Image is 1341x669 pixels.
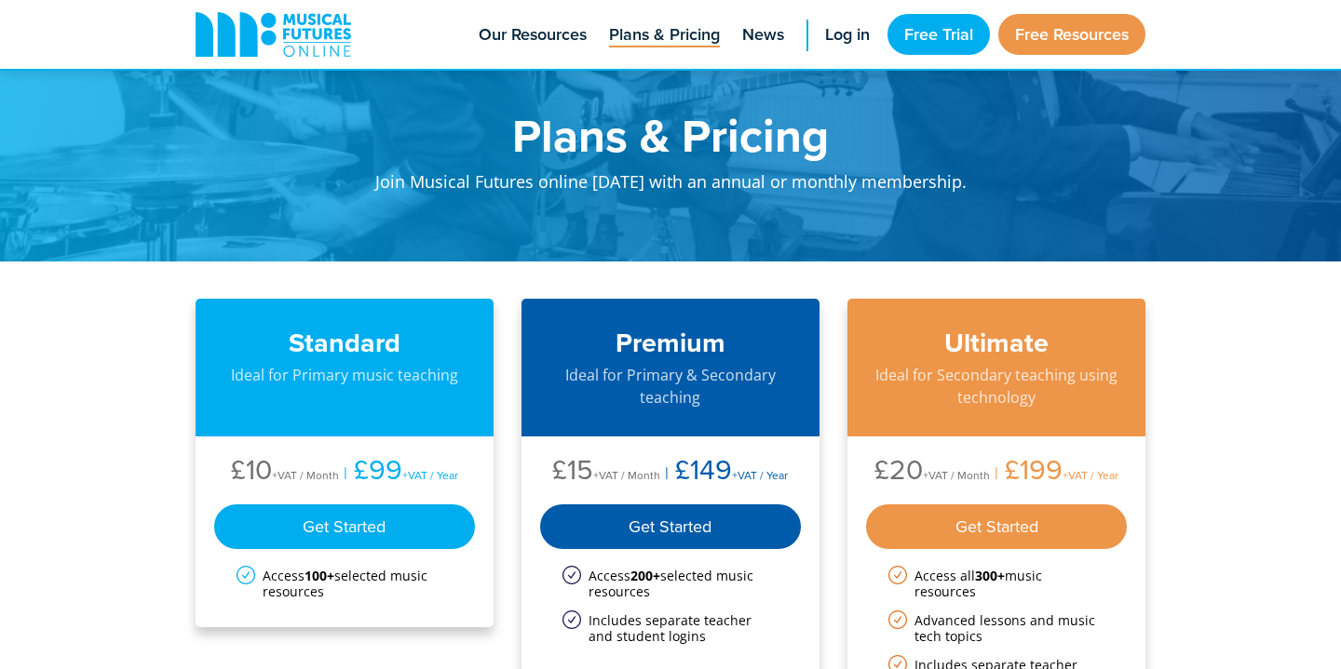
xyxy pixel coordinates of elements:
[593,467,660,483] span: +VAT / Month
[888,612,1104,644] li: Advanced lessons and music tech topics
[237,568,453,599] li: Access selected music resources
[562,568,779,599] li: Access selected music resources
[307,112,1034,158] h1: Plans & Pricing
[540,504,801,549] div: Get Started
[874,455,990,489] li: £20
[552,455,660,489] li: £15
[339,455,458,489] li: £99
[825,22,870,47] span: Log in
[660,455,788,489] li: £149
[742,22,784,47] span: News
[214,504,475,549] div: Get Started
[214,327,475,359] h3: Standard
[887,14,990,55] a: Free Trial
[998,14,1145,55] a: Free Resources
[888,568,1104,599] li: Access all music resources
[479,22,587,47] span: Our Resources
[307,158,1034,215] p: Join Musical Futures online [DATE] with an annual or monthly membership.
[1063,467,1118,483] span: +VAT / Year
[305,567,334,584] strong: 100+
[231,455,339,489] li: £10
[923,467,990,483] span: +VAT / Month
[540,364,801,408] p: Ideal for Primary & Secondary teaching
[402,467,458,483] span: +VAT / Year
[866,327,1127,359] h3: Ultimate
[630,567,660,584] strong: 200+
[214,364,475,386] p: Ideal for Primary music teaching
[562,612,779,644] li: Includes separate teacher and student logins
[866,504,1127,549] div: Get Started
[990,455,1118,489] li: £199
[540,327,801,359] h3: Premium
[866,364,1127,408] p: Ideal for Secondary teaching using technology
[272,467,339,483] span: +VAT / Month
[732,467,788,483] span: +VAT / Year
[609,22,720,47] span: Plans & Pricing
[975,567,1005,584] strong: 300+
